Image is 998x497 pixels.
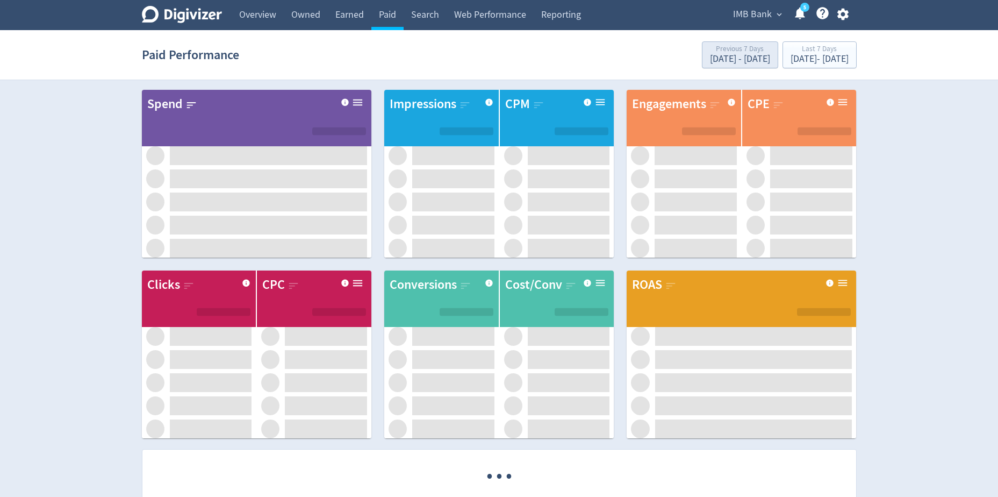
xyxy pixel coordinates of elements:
[702,41,778,68] button: Previous 7 Days[DATE] - [DATE]
[791,45,849,54] div: Last 7 Days
[632,95,706,113] div: Engagements
[262,276,285,294] div: CPC
[147,276,180,294] div: Clicks
[710,54,770,64] div: [DATE] - [DATE]
[774,10,784,19] span: expand_more
[710,45,770,54] div: Previous 7 Days
[505,95,530,113] div: CPM
[729,6,785,23] button: IMB Bank
[142,38,239,72] h1: Paid Performance
[791,54,849,64] div: [DATE] - [DATE]
[147,95,183,113] div: Spend
[390,95,456,113] div: Impressions
[632,276,662,294] div: ROAS
[390,276,457,294] div: Conversions
[782,41,857,68] button: Last 7 Days[DATE]- [DATE]
[505,276,562,294] div: Cost/Conv
[800,3,809,12] a: 5
[733,6,772,23] span: IMB Bank
[803,4,806,11] text: 5
[748,95,770,113] div: CPE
